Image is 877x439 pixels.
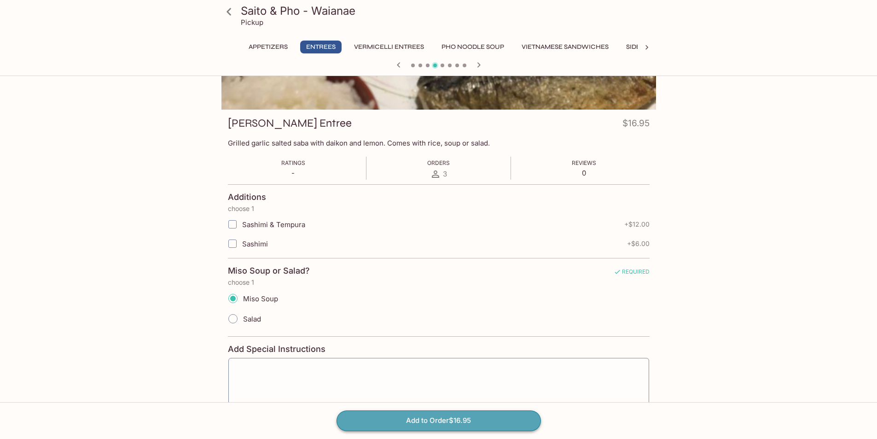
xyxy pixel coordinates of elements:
button: Pho Noodle Soup [436,41,509,53]
span: Salad [243,315,261,323]
h4: Add Special Instructions [228,344,650,354]
h3: Saito & Pho - Waianae [241,4,652,18]
h3: [PERSON_NAME] Entree [228,116,352,130]
span: + $12.00 [624,221,650,228]
p: Grilled garlic salted saba with daikon and lemon. Comes with rice, soup or salad. [228,139,650,147]
button: Vietnamese Sandwiches [517,41,614,53]
span: Miso Soup [243,294,278,303]
span: REQUIRED [614,268,650,279]
span: Orders [427,159,450,166]
button: Appetizers [244,41,293,53]
span: Ratings [281,159,305,166]
span: 3 [443,170,447,178]
h4: $16.95 [622,116,650,134]
button: Side Order [621,41,670,53]
span: Sashimi & Tempura [242,220,305,229]
button: Entrees [300,41,342,53]
p: Pickup [241,18,263,27]
button: Add to Order$16.95 [337,410,541,431]
button: Vermicelli Entrees [349,41,429,53]
span: + $6.00 [627,240,650,247]
span: Reviews [572,159,596,166]
p: 0 [572,169,596,177]
p: choose 1 [228,279,650,286]
p: - [281,169,305,177]
span: Sashimi [242,240,268,248]
h4: Miso Soup or Salad? [228,266,310,276]
p: choose 1 [228,205,650,212]
h4: Additions [228,192,266,202]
